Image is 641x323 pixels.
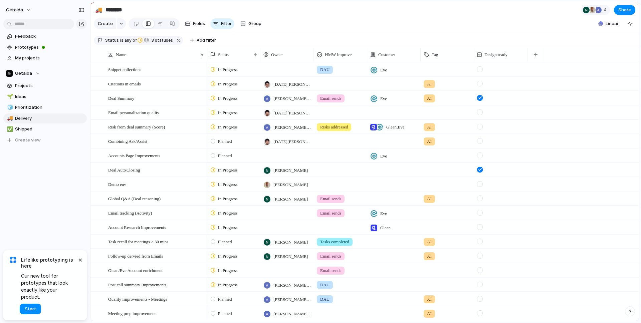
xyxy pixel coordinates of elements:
[108,195,161,202] span: Global Q&A (Deal reasoning)
[320,267,341,274] span: Email sends
[271,51,283,58] span: Owner
[218,152,232,159] span: Planned
[380,225,391,231] span: Glean
[218,81,238,87] span: In Progress
[150,37,173,43] span: statuses
[427,239,432,245] span: AI
[21,272,77,300] span: Our new tool for prototypes that look exactly like your product.
[273,196,308,203] span: [PERSON_NAME]
[320,239,349,245] span: Tasks completed
[93,5,104,15] button: 🚚
[320,124,348,130] span: Risks addressed
[108,238,168,245] span: Task recall for meetings > 30 mins
[427,81,432,87] span: AI
[15,55,84,61] span: My projects
[6,7,23,13] span: getaida
[427,95,432,102] span: AI
[108,137,147,145] span: Combining Ask/Assist
[15,70,32,77] span: Getaida
[273,167,308,174] span: [PERSON_NAME]
[218,210,238,217] span: In Progress
[108,94,134,102] span: Deal Summary
[484,51,507,58] span: Design ready
[237,18,265,29] button: Group
[273,110,311,116] span: [DATE][PERSON_NAME]
[105,37,119,43] span: Status
[3,81,87,91] a: Projects
[15,82,84,89] span: Projects
[218,138,232,145] span: Planned
[320,66,330,73] span: DAU
[21,257,77,269] span: Lifelike prototyping is here
[221,20,232,27] span: Filter
[6,115,13,122] button: 🚚
[193,20,205,27] span: Fields
[137,37,174,44] button: 3 statuses
[218,95,238,102] span: In Progress
[218,282,238,288] span: In Progress
[320,196,341,202] span: Email sends
[150,38,155,43] span: 3
[427,138,432,145] span: AI
[94,18,116,29] button: Create
[3,68,87,78] button: Getaida
[427,253,432,260] span: AI
[3,135,87,145] button: Create view
[7,125,12,133] div: ✅
[380,67,387,73] span: Eve
[325,51,352,58] span: HMW Improve
[3,124,87,134] a: ✅Shipped
[378,51,395,58] span: Customer
[380,210,387,217] span: Eve
[15,115,84,122] span: Delivery
[108,209,152,217] span: Email tracking (Activity)
[218,239,232,245] span: Planned
[7,114,12,122] div: 🚚
[108,166,140,174] span: Deal Auto Closing
[3,5,35,15] button: getaida
[218,181,238,188] span: In Progress
[186,36,220,45] button: Add filter
[108,295,167,303] span: Quality Improvements - Meetings
[320,95,341,102] span: Email sends
[108,266,163,274] span: Glean/Eve Account enrichment
[320,253,341,260] span: Email sends
[108,65,141,73] span: Snippet collections
[604,7,609,13] span: 4
[273,95,311,102] span: [PERSON_NAME] Sarma
[20,304,41,314] button: Start
[218,124,238,130] span: In Progress
[7,93,12,100] div: 🌱
[3,42,87,52] a: Prototypes
[108,180,126,188] span: Demo env
[3,113,87,123] div: 🚚Delivery
[108,123,165,130] span: Risk from deal summary (Score)
[15,137,41,143] span: Create view
[15,93,84,100] span: Ideas
[197,37,216,43] span: Add filter
[3,102,87,112] a: 🧊Prioritization
[618,7,631,13] span: Share
[273,124,311,131] span: [PERSON_NAME] Sarma
[606,20,619,27] span: Linear
[320,282,330,288] span: DAU
[3,31,87,41] a: Feedback
[182,18,208,29] button: Fields
[218,310,232,317] span: Planned
[320,210,341,217] span: Email sends
[386,124,405,130] span: Glean , Eve
[273,239,308,246] span: [PERSON_NAME]
[218,66,238,73] span: In Progress
[6,104,13,111] button: 🧊
[210,18,234,29] button: Filter
[427,124,432,130] span: AI
[119,37,138,44] button: isany of
[15,44,84,51] span: Prototypes
[25,306,36,312] span: Start
[120,37,124,43] span: is
[98,20,113,27] span: Create
[108,281,166,288] span: Post call summary Improvements
[218,167,238,174] span: In Progress
[116,51,126,58] span: Name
